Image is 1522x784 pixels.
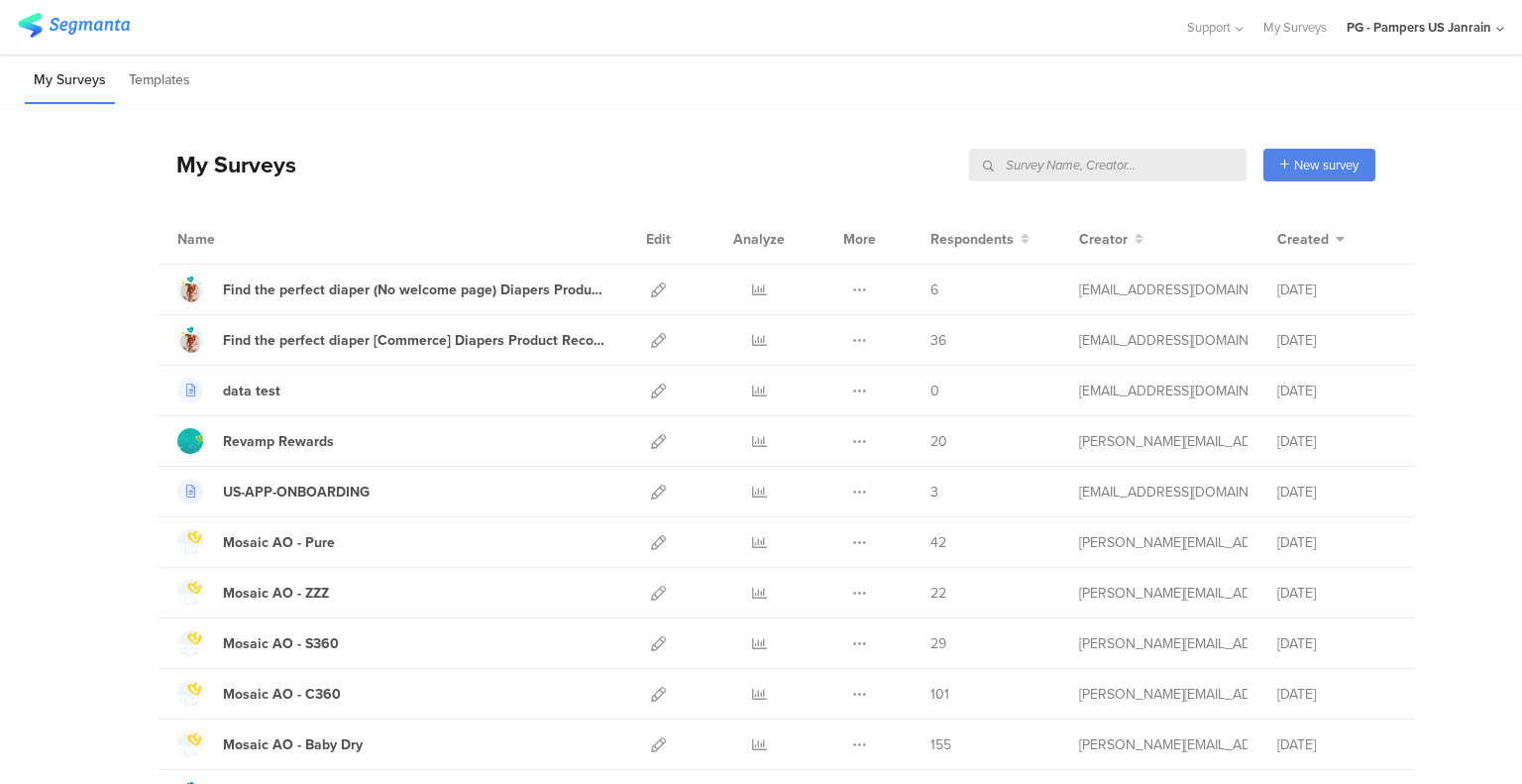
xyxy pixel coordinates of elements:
[1079,532,1248,553] div: simanski.c@pg.com
[177,479,370,504] a: US-APP-ONBOARDING
[177,327,607,353] a: Find the perfect diaper [Commerce] Diapers Product Recommender
[1079,583,1248,604] div: simanski.c@pg.com
[1347,18,1491,37] div: PG - Pampers US Janrain
[177,378,280,403] a: data test
[930,381,939,401] span: 0
[1079,633,1248,654] div: simanski.c@pg.com
[223,431,334,452] div: Revamp Rewards
[637,214,680,264] div: Edit
[1079,229,1143,250] button: Creator
[1079,734,1248,755] div: simanski.c@pg.com
[1277,734,1396,755] div: [DATE]
[969,149,1247,181] input: Survey Name, Creator...
[1079,229,1128,250] span: Creator
[1277,229,1329,250] span: Created
[223,633,339,654] div: Mosaic AO - S360
[223,330,607,351] div: Find the perfect diaper [Commerce] Diapers Product Recommender
[1277,229,1345,250] button: Created
[177,630,339,656] a: Mosaic AO - S360
[930,583,946,604] span: 22
[930,532,946,553] span: 42
[223,482,370,503] div: US-APP-ONBOARDING
[223,583,329,604] div: Mosaic AO - ZZZ
[1277,482,1396,503] div: [DATE]
[177,731,363,757] a: Mosaic AO - Baby Dry
[729,214,789,264] div: Analyze
[120,57,199,104] li: Templates
[1079,330,1248,351] div: hougui.yh.1@pg.com
[1277,431,1396,452] div: [DATE]
[930,633,946,654] span: 29
[1277,583,1396,604] div: [DATE]
[1187,18,1231,37] span: Support
[223,280,607,300] div: Find the perfect diaper (No welcome page) Diapers Product Recommender
[930,229,1014,250] span: Respondents
[1277,532,1396,553] div: [DATE]
[223,734,363,755] div: Mosaic AO - Baby Dry
[930,734,951,755] span: 155
[18,13,130,38] img: segmanta logo
[1294,156,1359,174] span: New survey
[177,229,296,250] div: Name
[930,482,938,503] span: 3
[1277,381,1396,401] div: [DATE]
[1079,381,1248,401] div: sienkiewiczwrotyn.m@pg.com
[838,214,881,264] div: More
[1079,280,1248,300] div: hougui.yh.1@pg.com
[157,148,296,181] div: My Surveys
[177,580,329,606] a: Mosaic AO - ZZZ
[1277,633,1396,654] div: [DATE]
[1277,330,1396,351] div: [DATE]
[1079,431,1248,452] div: wecker.p@pg.com
[930,280,938,300] span: 6
[177,681,341,707] a: Mosaic AO - C360
[223,532,335,553] div: Mosaic AO - Pure
[930,330,946,351] span: 36
[223,381,280,401] div: data test
[177,277,607,302] a: Find the perfect diaper (No welcome page) Diapers Product Recommender
[177,529,335,555] a: Mosaic AO - Pure
[1079,482,1248,503] div: trehorel.p@pg.com
[177,428,334,454] a: Revamp Rewards
[1079,684,1248,705] div: simanski.c@pg.com
[25,57,115,104] li: My Surveys
[1277,280,1396,300] div: [DATE]
[1277,684,1396,705] div: [DATE]
[930,229,1030,250] button: Respondents
[223,684,341,705] div: Mosaic AO - C360
[930,431,947,452] span: 20
[930,684,949,705] span: 101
